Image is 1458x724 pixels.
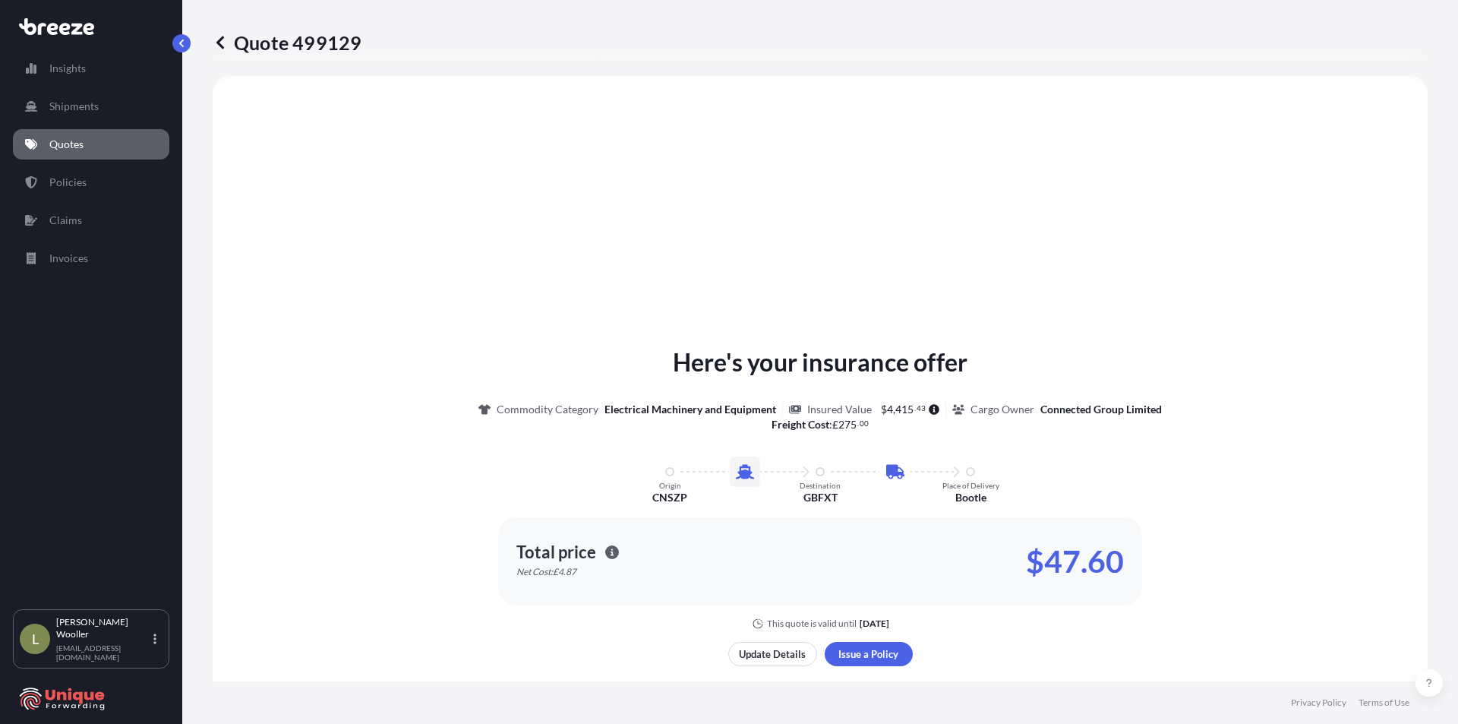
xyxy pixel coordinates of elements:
[807,402,872,417] p: Insured Value
[893,404,895,415] span: ,
[825,642,913,666] button: Issue a Policy
[838,647,898,662] p: Issue a Policy
[497,402,598,417] p: Commodity Category
[659,481,681,490] p: Origin
[914,406,916,411] span: .
[955,490,986,505] p: Bootle
[13,167,169,198] a: Policies
[516,545,596,560] p: Total price
[895,404,914,415] span: 415
[49,175,87,190] p: Policies
[13,129,169,160] a: Quotes
[56,616,150,640] p: [PERSON_NAME] Wooller
[857,421,859,426] span: .
[728,642,817,666] button: Update Details
[942,481,999,490] p: Place of Delivery
[1291,697,1346,709] a: Privacy Policy
[832,419,838,430] span: £
[800,481,841,490] p: Destination
[213,30,361,55] p: Quote 499129
[56,643,150,662] p: [EMAIL_ADDRESS][DOMAIN_NAME]
[917,406,926,411] span: 43
[32,631,39,647] span: L
[13,53,169,84] a: Insights
[739,647,806,662] p: Update Details
[881,404,887,415] span: $
[652,490,687,505] p: CNSZP
[604,402,776,417] p: Electrical Machinery and Equipment
[673,344,967,381] p: Here's your insurance offer
[49,99,99,114] p: Shipments
[838,419,857,430] span: 275
[1040,402,1162,417] p: Connected Group Limited
[860,618,889,630] p: [DATE]
[970,402,1034,417] p: Cargo Owner
[860,421,869,426] span: 00
[1359,697,1409,709] a: Terms of Use
[887,404,893,415] span: 4
[19,687,106,711] img: organization-logo
[1026,549,1124,574] p: $47.60
[49,213,82,228] p: Claims
[13,243,169,273] a: Invoices
[13,205,169,236] a: Claims
[767,618,857,630] p: This quote is valid until
[13,91,169,122] a: Shipments
[516,566,576,578] p: Net Cost: £4.87
[772,418,829,431] b: Freight Cost
[49,137,84,152] p: Quotes
[728,675,913,700] button: Share quote via email
[803,490,838,505] p: GBFXT
[49,61,86,76] p: Insights
[780,680,876,695] p: Share quote via email
[772,417,869,432] p: :
[49,251,88,266] p: Invoices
